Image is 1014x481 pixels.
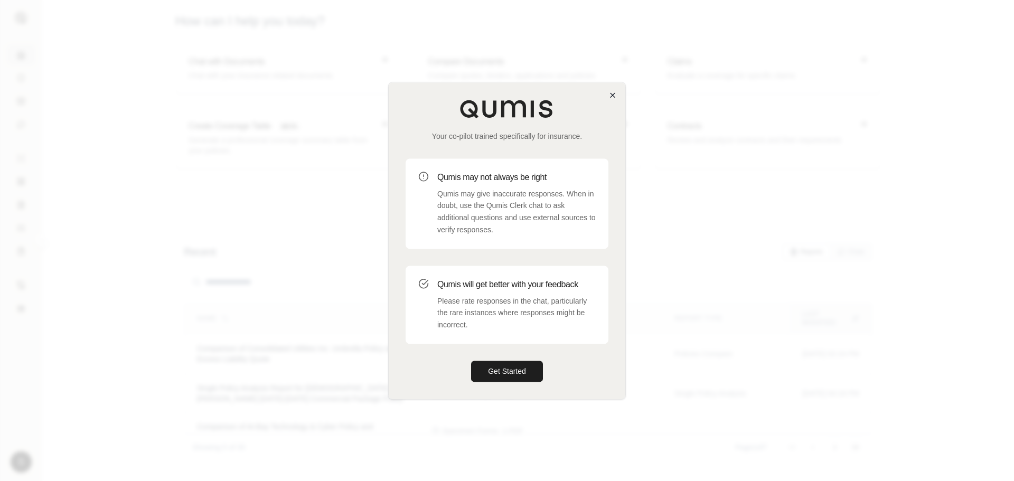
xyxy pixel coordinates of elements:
button: Get Started [471,361,543,382]
h3: Qumis will get better with your feedback [437,278,596,291]
p: Please rate responses in the chat, particularly the rare instances where responses might be incor... [437,295,596,331]
p: Your co-pilot trained specifically for insurance. [406,131,608,142]
h3: Qumis may not always be right [437,171,596,184]
p: Qumis may give inaccurate responses. When in doubt, use the Qumis Clerk chat to ask additional qu... [437,188,596,236]
img: Qumis Logo [459,99,555,118]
